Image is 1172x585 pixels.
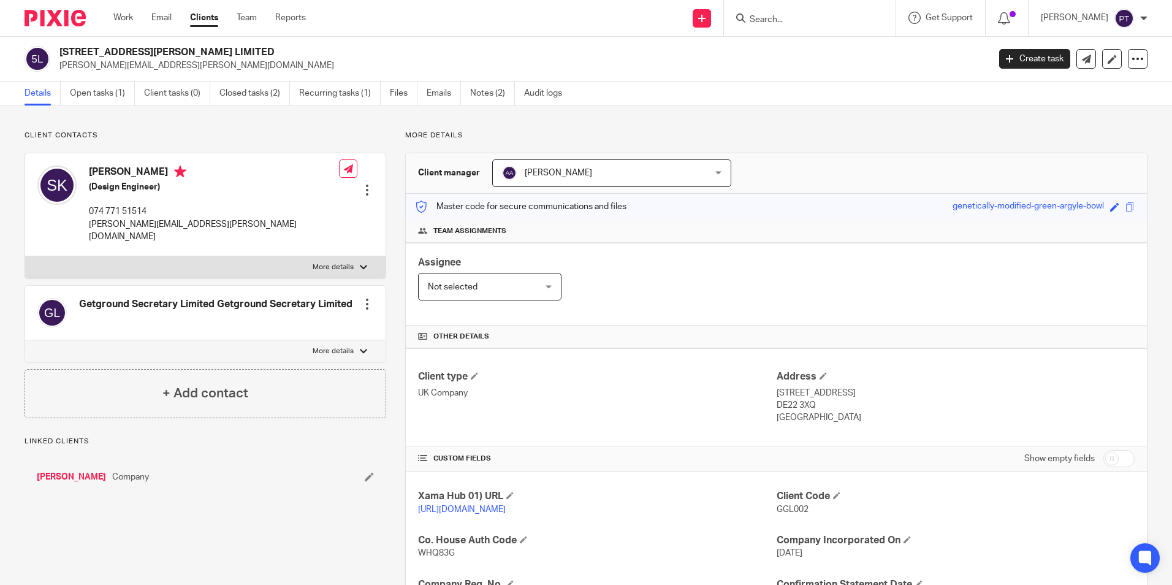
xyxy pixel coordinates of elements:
[275,12,306,24] a: Reports
[777,370,1135,383] h4: Address
[299,82,381,105] a: Recurring tasks (1)
[79,298,352,311] h4: Getground Secretary Limited Getground Secretary Limited
[418,387,776,399] p: UK Company
[162,384,248,403] h4: + Add contact
[418,370,776,383] h4: Client type
[37,471,106,483] a: [PERSON_NAME]
[418,490,776,503] h4: Xama Hub 01) URL
[25,131,386,140] p: Client contacts
[89,205,339,218] p: 074 771 51514
[1024,453,1095,465] label: Show empty fields
[433,332,489,342] span: Other details
[999,49,1070,69] a: Create task
[313,262,354,272] p: More details
[313,346,354,356] p: More details
[428,283,478,291] span: Not selected
[25,437,386,446] p: Linked clients
[418,258,461,267] span: Assignee
[70,82,135,105] a: Open tasks (1)
[418,505,506,514] a: [URL][DOMAIN_NAME]
[777,534,1135,547] h4: Company Incorporated On
[953,200,1104,214] div: genetically-modified-green-argyle-bowl
[777,490,1135,503] h4: Client Code
[151,12,172,24] a: Email
[144,82,210,105] a: Client tasks (0)
[25,82,61,105] a: Details
[777,549,802,557] span: [DATE]
[25,10,86,26] img: Pixie
[433,226,506,236] span: Team assignments
[470,82,515,105] a: Notes (2)
[112,471,149,483] span: Company
[524,82,571,105] a: Audit logs
[418,454,776,464] h4: CUSTOM FIELDS
[418,534,776,547] h4: Co. House Auth Code
[525,169,592,177] span: [PERSON_NAME]
[1114,9,1134,28] img: svg%3E
[89,181,339,193] h5: (Design Engineer)
[89,218,339,243] p: [PERSON_NAME][EMAIL_ADDRESS][PERSON_NAME][DOMAIN_NAME]
[418,167,480,179] h3: Client manager
[415,201,626,213] p: Master code for secure communications and files
[926,13,973,22] span: Get Support
[237,12,257,24] a: Team
[777,399,1135,411] p: DE22 3XQ
[113,12,133,24] a: Work
[390,82,417,105] a: Files
[418,549,455,557] span: WHQ83G
[174,166,186,178] i: Primary
[37,298,67,327] img: svg%3E
[219,82,290,105] a: Closed tasks (2)
[37,166,77,205] img: svg%3E
[502,166,517,180] img: svg%3E
[89,166,339,181] h4: [PERSON_NAME]
[25,46,50,72] img: svg%3E
[1041,12,1108,24] p: [PERSON_NAME]
[748,15,859,26] input: Search
[190,12,218,24] a: Clients
[777,387,1135,399] p: [STREET_ADDRESS]
[777,505,809,514] span: GGL002
[59,46,796,59] h2: [STREET_ADDRESS][PERSON_NAME] LIMITED
[59,59,981,72] p: [PERSON_NAME][EMAIL_ADDRESS][PERSON_NAME][DOMAIN_NAME]
[427,82,461,105] a: Emails
[777,411,1135,424] p: [GEOGRAPHIC_DATA]
[405,131,1147,140] p: More details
